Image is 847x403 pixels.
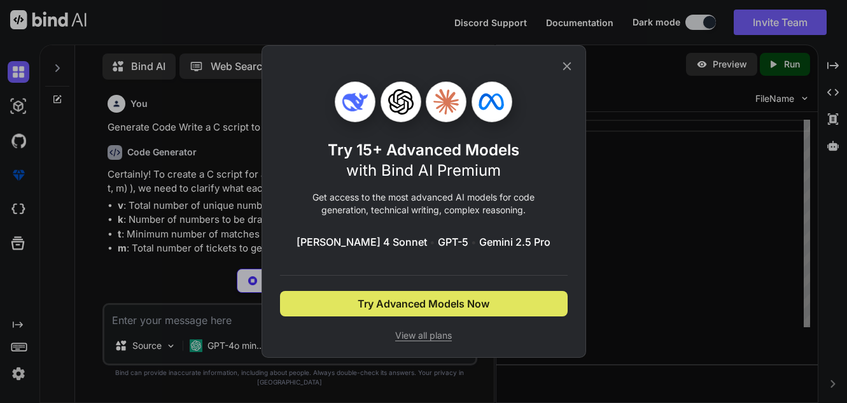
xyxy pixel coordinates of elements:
span: Try Advanced Models Now [358,296,489,311]
span: • [430,234,435,250]
span: View all plans [280,329,568,342]
span: GPT-5 [438,234,468,250]
span: Gemini 2.5 Pro [479,234,550,250]
span: • [471,234,477,250]
span: [PERSON_NAME] 4 Sonnet [297,234,427,250]
button: Try Advanced Models Now [280,291,568,316]
p: Get access to the most advanced AI models for code generation, technical writing, complex reasoning. [280,191,568,216]
h1: Try 15+ Advanced Models [328,140,519,181]
img: Deepseek [342,89,368,115]
span: with Bind AI Premium [346,161,501,180]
